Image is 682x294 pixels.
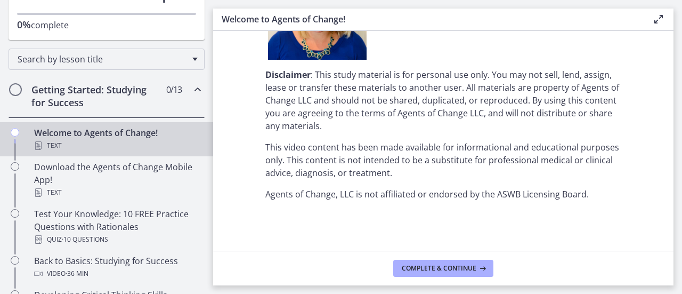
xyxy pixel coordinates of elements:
button: Mute [292,182,313,201]
div: Search by lesson title [9,49,205,70]
div: Back to Basics: Studying for Success [34,255,200,280]
button: Fullscreen [335,182,356,201]
div: Download the Agents of Change Mobile App! [34,161,200,199]
span: Search by lesson title [18,53,187,65]
span: Complete & continue [402,264,476,273]
p: This video content has been made available for informational and educational purposes only. This ... [265,141,621,179]
div: Welcome to Agents of Change! [34,126,200,152]
div: Text [34,139,200,152]
p: complete [17,18,196,31]
div: Video [34,267,200,280]
button: Complete & continue [393,260,493,277]
p: Agents of Change, LLC is not affiliated or endorsed by the ASWB Licensing Board. [265,188,621,201]
h2: Getting Started: Studying for Success [31,83,161,109]
span: 0 / 13 [166,83,182,96]
div: Text [34,186,200,199]
div: Playbar [46,182,287,201]
span: 0% [17,18,31,31]
div: Quiz [34,233,200,246]
span: · 10 Questions [62,233,108,246]
button: Show settings menu [313,182,335,201]
p: : This study material is for personal use only. You may not sell, lend, assign, lease or transfer... [265,68,621,132]
strong: Disclaimer [265,69,311,81]
span: · 36 min [66,267,88,280]
h3: Welcome to Agents of Change! [222,13,635,26]
div: Test Your Knowledge: 10 FREE Practice Questions with Rationales [34,208,200,246]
